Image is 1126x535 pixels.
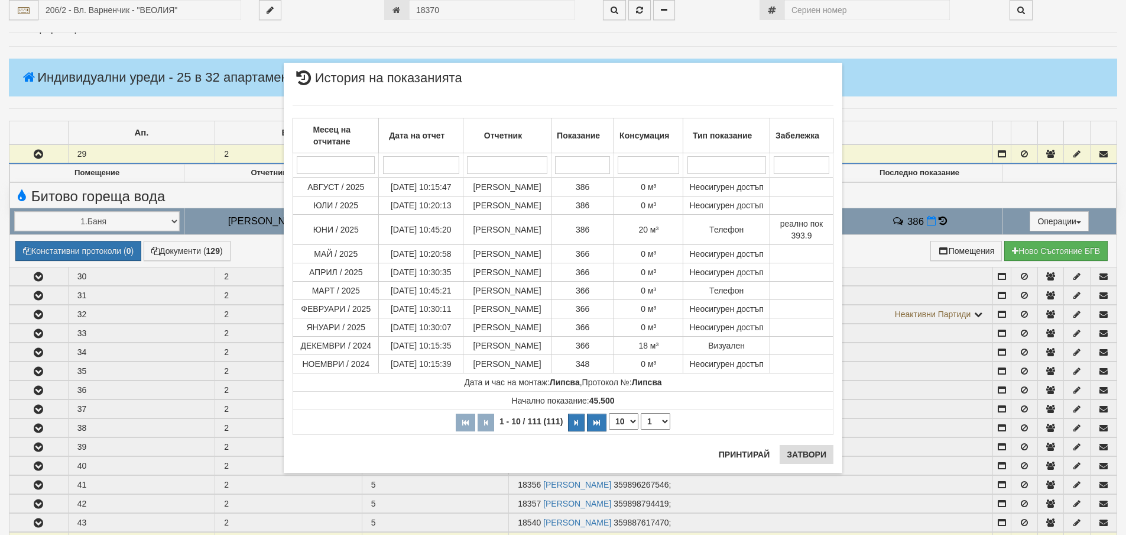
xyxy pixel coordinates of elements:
td: [DATE] 10:15:47 [379,178,463,196]
td: МАЙ / 2025 [293,245,379,263]
b: Показание [557,131,600,140]
td: [PERSON_NAME] [463,215,551,245]
td: [PERSON_NAME] [463,245,551,263]
span: 366 [576,304,589,314]
th: Отчетник: No sort applied, activate to apply an ascending sort [463,118,551,153]
span: Дата и час на монтаж: [464,378,579,387]
td: [PERSON_NAME] [463,196,551,215]
td: АВГУСТ / 2025 [293,178,379,196]
button: Принтирай [712,445,777,464]
th: Забележка: No sort applied, activate to apply an ascending sort [770,118,833,153]
span: 0 м³ [641,304,656,314]
b: Консумация [619,131,669,140]
td: [DATE] 10:20:58 [379,245,463,263]
td: [PERSON_NAME] [463,337,551,355]
td: МАРТ / 2025 [293,282,379,300]
td: [PERSON_NAME] [463,178,551,196]
td: Неосигурен достъп [683,263,770,282]
td: ФЕВРУАРИ / 2025 [293,300,379,318]
td: НОЕМВРИ / 2024 [293,355,379,373]
td: Неосигурен достъп [683,355,770,373]
span: 0 м³ [641,359,656,369]
td: ЮЛИ / 2025 [293,196,379,215]
span: Начално показание: [512,396,615,405]
span: Протокол №: [582,378,662,387]
span: 386 [576,201,589,210]
span: 366 [576,286,589,295]
td: [DATE] 10:30:35 [379,263,463,282]
td: ЮНИ / 2025 [293,215,379,245]
button: Първа страница [456,414,475,431]
td: [PERSON_NAME] [463,300,551,318]
span: 366 [576,267,589,277]
td: Неосигурен достъп [683,318,770,337]
span: 0 м³ [641,267,656,277]
span: 386 [576,225,589,234]
td: Неосигурен достъп [683,245,770,263]
td: Телефон [683,282,770,300]
th: Показание: No sort applied, activate to apply an ascending sort [551,118,614,153]
td: [PERSON_NAME] [463,355,551,373]
strong: Липсва [550,378,580,387]
strong: 45.500 [589,396,615,405]
td: [DATE] 10:30:07 [379,318,463,337]
span: 0 м³ [641,286,656,295]
td: [DATE] 10:30:11 [379,300,463,318]
span: 0 м³ [641,201,656,210]
span: 0 м³ [641,182,656,192]
span: 366 [576,341,589,350]
td: Телефон [683,215,770,245]
b: Тип показание [693,131,752,140]
td: , [293,373,833,392]
td: Неосигурен достъп [683,196,770,215]
button: Последна страница [587,414,606,431]
td: [DATE] 10:15:39 [379,355,463,373]
span: 18 м³ [638,341,658,350]
td: Неосигурен достъп [683,178,770,196]
span: 0 м³ [641,249,656,259]
b: Забележка [775,131,819,140]
b: Дата на отчет [389,131,444,140]
button: Следваща страница [568,414,585,431]
td: Визуален [683,337,770,355]
b: Отчетник [484,131,522,140]
button: Предишна страница [478,414,494,431]
td: [PERSON_NAME] [463,263,551,282]
th: Тип показание: No sort applied, activate to apply an ascending sort [683,118,770,153]
span: реално пок 393.9 [780,219,823,240]
td: [DATE] 10:45:21 [379,282,463,300]
td: [DATE] 10:45:20 [379,215,463,245]
td: [DATE] 10:20:13 [379,196,463,215]
td: АПРИЛ / 2025 [293,263,379,282]
b: Месец на отчитане [313,125,351,146]
button: Затвори [780,445,833,464]
strong: Липсва [632,378,662,387]
span: 348 [576,359,589,369]
td: ДЕКЕМВРИ / 2024 [293,337,379,355]
th: Дата на отчет: No sort applied, activate to apply an ascending sort [379,118,463,153]
td: ЯНУАРИ / 2025 [293,318,379,337]
span: 386 [576,182,589,192]
span: 20 м³ [638,225,658,234]
td: Неосигурен достъп [683,300,770,318]
span: 0 м³ [641,323,656,332]
span: История на показанията [293,72,462,94]
select: Страница номер [641,413,670,430]
td: [DATE] 10:15:35 [379,337,463,355]
th: Консумация: No sort applied, activate to apply an ascending sort [614,118,683,153]
th: Месец на отчитане: No sort applied, activate to apply an ascending sort [293,118,379,153]
span: 1 - 10 / 111 (111) [497,417,566,426]
select: Брой редове на страница [609,413,638,430]
td: [PERSON_NAME] [463,282,551,300]
span: 366 [576,323,589,332]
td: [PERSON_NAME] [463,318,551,337]
span: 366 [576,249,589,259]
